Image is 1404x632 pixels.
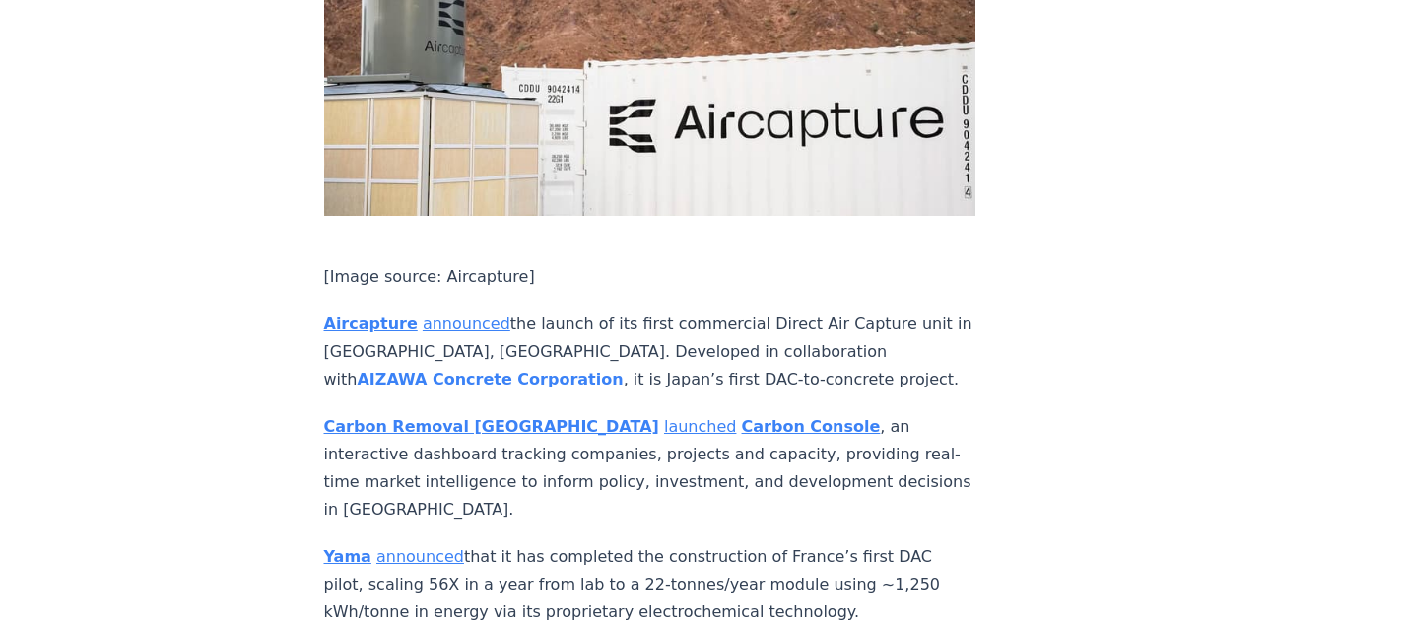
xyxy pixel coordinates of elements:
[324,543,976,626] p: that it has completed the construction of France’s first DAC pilot, scaling 56X in a year from la...
[324,315,418,333] a: Aircapture
[324,263,976,291] p: [Image source: Aircapture]
[664,417,736,436] a: launched
[742,417,881,436] a: Carbon Console
[324,417,659,436] a: Carbon Removal [GEOGRAPHIC_DATA]
[324,547,371,566] a: Yama
[324,413,976,524] p: , an interactive dashboard tracking companies, projects and capacity, providing real-time market ...
[376,547,464,566] a: announced
[357,370,623,388] a: AIZAWA Concrete Corporation
[324,311,976,393] p: the launch of its first commercial Direct Air Capture unit in [GEOGRAPHIC_DATA], [GEOGRAPHIC_DATA...
[423,315,510,333] a: announced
